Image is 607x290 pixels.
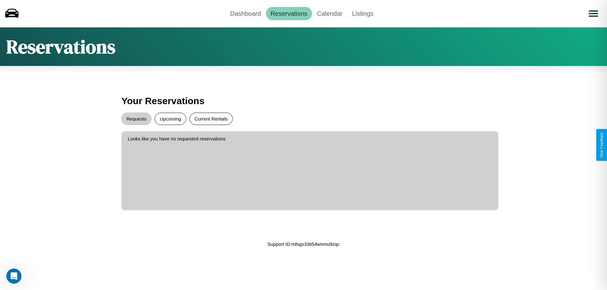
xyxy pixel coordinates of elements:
[6,269,21,284] iframe: Intercom live chat
[121,92,486,109] h3: Your Reservations
[225,7,266,20] a: Dashboard
[189,113,233,125] button: Current Rentals
[312,7,347,20] a: Calendar
[155,113,186,125] button: Upcoming
[6,34,115,60] h1: Reservations
[121,113,151,125] button: Requests
[347,7,378,20] a: Listings
[585,5,602,22] button: Open menu
[599,132,604,158] div: Give Feedback
[267,240,340,248] p: Support ID: mfsgs33ti54wnmu9zqc
[266,7,312,20] a: Reservations
[128,134,492,143] p: Looks like you have no requested reservations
